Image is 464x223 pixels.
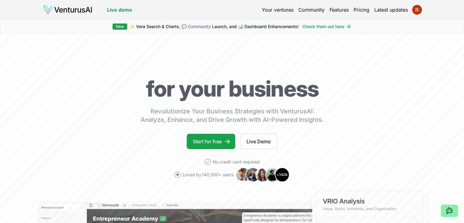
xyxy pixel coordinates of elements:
img: Avatar 3 [255,167,270,182]
img: Avatar 2 [246,167,260,182]
a: Your ventures [262,6,293,13]
a: Features [329,6,349,13]
a: Pricing [354,6,369,13]
a: Live demo [107,6,132,13]
img: ACg8ocLZx6W57YNTNmUho0ijLgOB2vv4V0se1U1zwumS3MnnJpWWCQ=s96-c [412,5,422,15]
div: New [113,24,127,30]
a: Check them out here [302,24,351,30]
a: Latest updates [374,6,408,13]
a: Start for free [187,134,235,149]
img: Avatar 4 [265,167,280,182]
span: ✨ Vera Search & Charts, 💬 Launch, and 📊 Dashboard Enhancements! [130,24,299,30]
a: Community [188,24,211,29]
a: Community [298,6,325,13]
a: Live Demo [240,134,277,149]
img: Avatar 1 [236,167,250,182]
img: logo [43,5,92,15]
